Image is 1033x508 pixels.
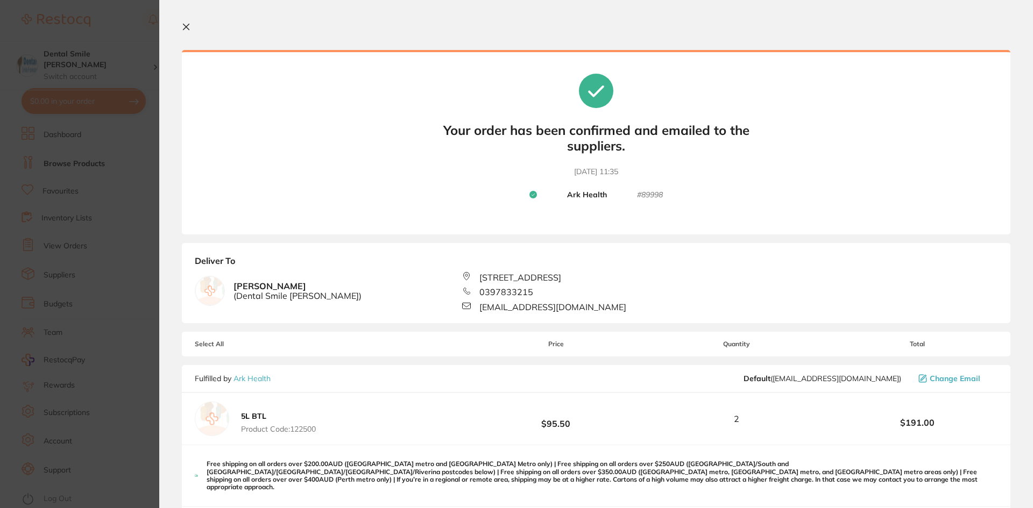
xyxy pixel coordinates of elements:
[479,273,561,282] span: [STREET_ADDRESS]
[476,340,636,348] span: Price
[195,340,302,348] span: Select All
[234,291,362,300] span: ( Dental Smile [PERSON_NAME] )
[636,340,837,348] span: Quantity
[241,411,266,421] b: 5L BTL
[915,374,997,383] button: Change Email
[744,374,901,383] span: cch@arkhealth.com.au
[47,189,191,198] p: Message from Restocq, sent 2m ago
[734,414,739,424] span: 2
[47,23,191,34] div: Hi [PERSON_NAME],
[837,340,997,348] span: Total
[16,16,199,205] div: message notification from Restocq, 2m ago. Hi Dennis, This month, AB Orthodontics is offering 30%...
[195,402,229,436] img: empty.jpg
[195,256,997,272] b: Deliver To
[637,190,663,200] small: # 89998
[207,460,997,491] p: Free shipping on all orders over $200.00AUD ([GEOGRAPHIC_DATA] metro and [GEOGRAPHIC_DATA] Metro ...
[744,374,770,383] b: Default
[476,409,636,429] b: $95.50
[241,425,316,433] span: Product Code: 122500
[234,374,271,383] a: Ark Health
[234,281,362,301] b: [PERSON_NAME]
[24,26,41,43] img: Profile image for Restocq
[47,23,191,184] div: Message content
[567,190,607,200] b: Ark Health
[195,374,271,383] p: Fulfilled by
[479,287,533,297] span: 0397833215
[435,123,758,154] b: Your order has been confirmed and emailed to the suppliers.
[238,411,319,434] button: 5L BTL Product Code:122500
[479,302,626,312] span: [EMAIL_ADDRESS][DOMAIN_NAME]
[195,276,224,305] img: empty.jpg
[837,418,997,427] b: $191.00
[930,374,980,383] span: Change Email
